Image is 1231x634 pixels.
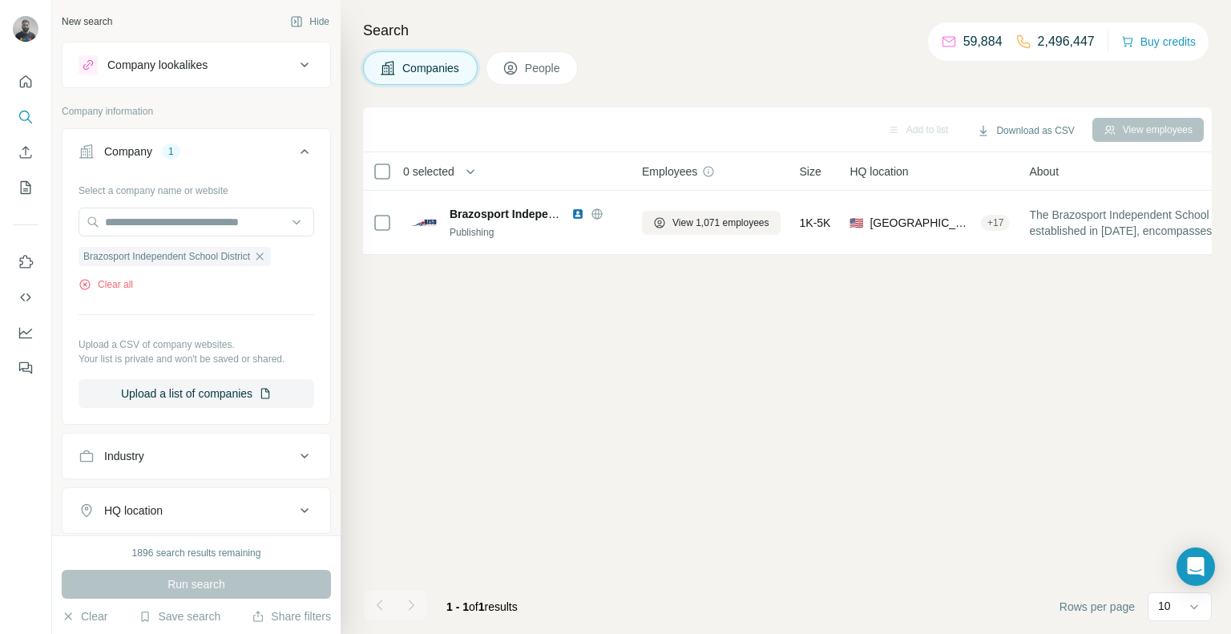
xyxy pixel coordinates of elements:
[13,67,38,96] button: Quick start
[403,164,454,180] span: 0 selected
[279,10,341,34] button: Hide
[139,608,220,624] button: Save search
[104,503,163,519] div: HQ location
[63,46,330,84] button: Company lookalikes
[1029,164,1059,180] span: About
[83,249,250,264] span: Brazosport Independent School District
[478,600,485,613] span: 1
[63,491,330,530] button: HQ location
[870,215,975,231] span: [GEOGRAPHIC_DATA], [US_STATE]
[642,164,697,180] span: Employees
[850,164,908,180] span: HQ location
[13,283,38,312] button: Use Surfe API
[402,60,461,76] span: Companies
[79,277,133,292] button: Clear all
[13,16,38,42] img: Avatar
[642,211,781,235] button: View 1,071 employees
[13,103,38,131] button: Search
[672,216,769,230] span: View 1,071 employees
[79,352,314,366] p: Your list is private and won't be saved or shared.
[62,104,331,119] p: Company information
[13,353,38,382] button: Feedback
[446,600,518,613] span: results
[1059,599,1135,615] span: Rows per page
[79,177,314,198] div: Select a company name or website
[132,546,261,560] div: 1896 search results remaining
[525,60,562,76] span: People
[571,208,584,220] img: LinkedIn logo
[104,143,152,160] div: Company
[62,14,112,29] div: New search
[446,600,469,613] span: 1 - 1
[850,215,863,231] span: 🇺🇸
[62,608,107,624] button: Clear
[963,32,1003,51] p: 59,884
[13,318,38,347] button: Dashboard
[966,119,1085,143] button: Download as CSV
[450,208,661,220] span: Brazosport Independent School District
[79,379,314,408] button: Upload a list of companies
[450,225,623,240] div: Publishing
[1177,547,1215,586] div: Open Intercom Messenger
[79,337,314,352] p: Upload a CSV of company websites.
[13,248,38,277] button: Use Surfe on LinkedIn
[981,216,1010,230] div: + 17
[411,210,437,236] img: Logo of Brazosport Independent School District
[363,19,1212,42] h4: Search
[63,437,330,475] button: Industry
[107,57,208,73] div: Company lookalikes
[800,164,821,180] span: Size
[104,448,144,464] div: Industry
[63,132,330,177] button: Company1
[800,215,831,231] span: 1K-5K
[13,173,38,202] button: My lists
[162,144,180,159] div: 1
[1158,598,1171,614] p: 10
[1038,32,1095,51] p: 2,496,447
[13,138,38,167] button: Enrich CSV
[1121,30,1196,53] button: Buy credits
[469,600,478,613] span: of
[252,608,331,624] button: Share filters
